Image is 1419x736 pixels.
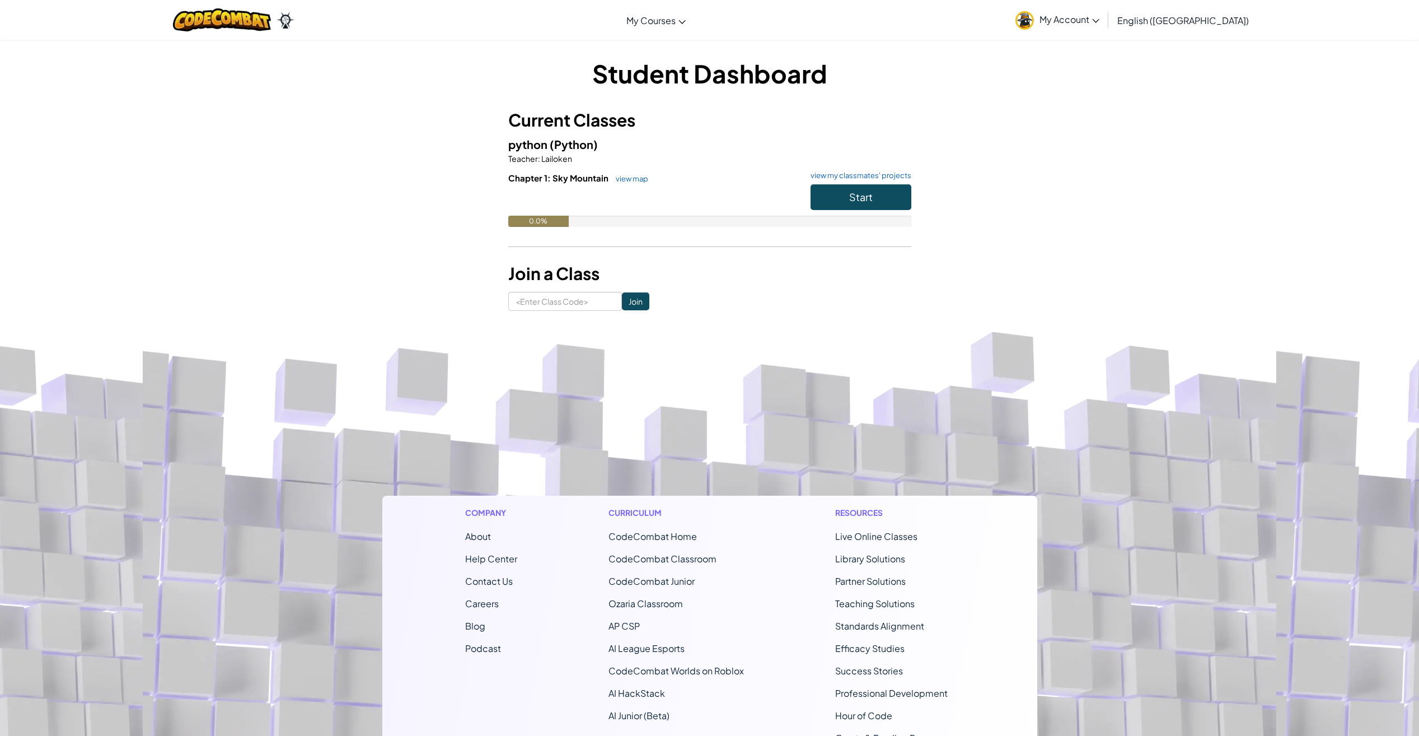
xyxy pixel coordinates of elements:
[508,108,911,133] h3: Current Classes
[173,8,271,31] img: CodeCombat logo
[1112,5,1254,35] a: English ([GEOGRAPHIC_DATA])
[608,710,669,721] a: AI Junior (Beta)
[608,665,744,677] a: CodeCombat Worlds on Roblox
[608,575,695,587] a: CodeCombat Junior
[835,687,948,699] a: Professional Development
[538,153,540,164] span: :
[849,190,873,203] span: Start
[465,598,499,609] a: Careers
[608,687,665,699] a: AI HackStack
[540,153,572,164] span: Lailoken
[508,153,538,164] span: Teacher
[608,507,744,519] h1: Curriculum
[835,665,903,677] a: Success Stories
[608,553,716,565] a: CodeCombat Classroom
[835,620,924,632] a: Standards Alignment
[835,575,906,587] a: Partner Solutions
[608,620,640,632] a: AP CSP
[508,292,622,311] input: <Enter Class Code>
[1039,13,1099,25] span: My Account
[608,642,685,654] a: AI League Esports
[508,56,911,91] h1: Student Dashboard
[508,137,550,151] span: python
[621,5,691,35] a: My Courses
[508,216,569,227] div: 0.0%
[465,575,513,587] span: Contact Us
[835,710,892,721] a: Hour of Code
[465,553,517,565] a: Help Center
[1010,2,1105,38] a: My Account
[835,507,954,519] h1: Resources
[805,172,911,179] a: view my classmates' projects
[550,137,598,151] span: (Python)
[465,530,491,542] a: About
[835,598,915,609] a: Teaching Solutions
[610,174,648,183] a: view map
[626,15,676,26] span: My Courses
[608,598,683,609] a: Ozaria Classroom
[508,261,911,286] h3: Join a Class
[1015,11,1034,30] img: avatar
[277,12,294,29] img: Ozaria
[835,530,917,542] a: Live Online Classes
[622,292,649,310] input: Join
[465,642,501,654] a: Podcast
[465,620,485,632] a: Blog
[1117,15,1249,26] span: English ([GEOGRAPHIC_DATA])
[835,642,905,654] a: Efficacy Studies
[835,553,905,565] a: Library Solutions
[811,184,911,210] button: Start
[608,530,697,542] span: CodeCombat Home
[465,507,517,519] h1: Company
[508,173,610,183] span: Chapter 1: Sky Mountain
